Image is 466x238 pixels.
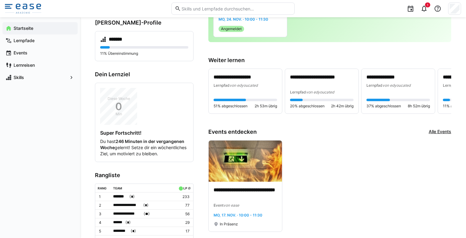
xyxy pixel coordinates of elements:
h3: Rangliste [95,172,194,179]
span: ( ) [125,219,131,226]
span: 2h 42m übrig [331,104,354,109]
span: von edyoucated [306,90,334,94]
span: Mo, 24. Nov. · 10:00 - 11:30 [219,17,268,22]
input: Skills und Lernpfade durchsuchen… [181,6,291,11]
p: 77 [177,203,190,208]
a: ø [188,185,191,190]
p: 11% Übereinstimmung [100,51,188,56]
span: Event [214,203,223,208]
span: 8h 52m übrig [408,104,430,109]
p: 17 [177,229,190,234]
p: 2 [99,203,108,208]
div: LP [183,186,187,190]
span: ( ) [143,202,149,208]
h3: Dein Lernziel [95,71,194,78]
span: 37% abgeschlossen [366,104,401,109]
span: In Präsenz [220,222,238,227]
div: Team [113,186,122,190]
p: 56 [177,212,190,216]
span: Lernpfad [290,90,306,94]
span: Mo, 17. Nov. · 10:00 - 11:30 [214,213,262,217]
span: Lernpfad [366,83,382,88]
p: 1 [99,194,108,199]
span: von edyoucated [230,83,258,88]
p: 29 [177,220,190,225]
span: 2h 53m übrig [255,104,277,109]
h3: [PERSON_NAME]-Profile [95,19,194,26]
h3: Events entdecken [208,129,257,135]
span: Lernpfad [214,83,230,88]
p: 5 [99,229,108,234]
div: Rang [98,186,107,190]
span: ( ) [129,193,135,200]
span: ( ) [131,228,136,234]
h3: Weiter lernen [208,57,451,64]
span: ( ) [144,211,150,217]
a: Alle Events [429,129,451,135]
span: 51% abgeschlossen [214,104,247,109]
span: 1 [427,3,428,7]
span: von ease [223,203,239,208]
p: 3 [99,212,108,216]
span: 20% abgeschlossen [290,104,325,109]
strong: 246 Minuten in der vergangenen Woche [100,139,184,150]
span: von edyoucated [382,83,411,88]
img: image [209,141,282,182]
p: 4 [99,220,108,225]
span: Angemeldet [221,26,242,31]
h4: Super Fortschritt! [100,130,188,136]
span: Lernpfad [443,83,459,88]
p: 233 [177,194,190,199]
p: Du hast gelernt! Setze dir ein wöchentliches Ziel, um motiviert zu bleiben. [100,138,188,157]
